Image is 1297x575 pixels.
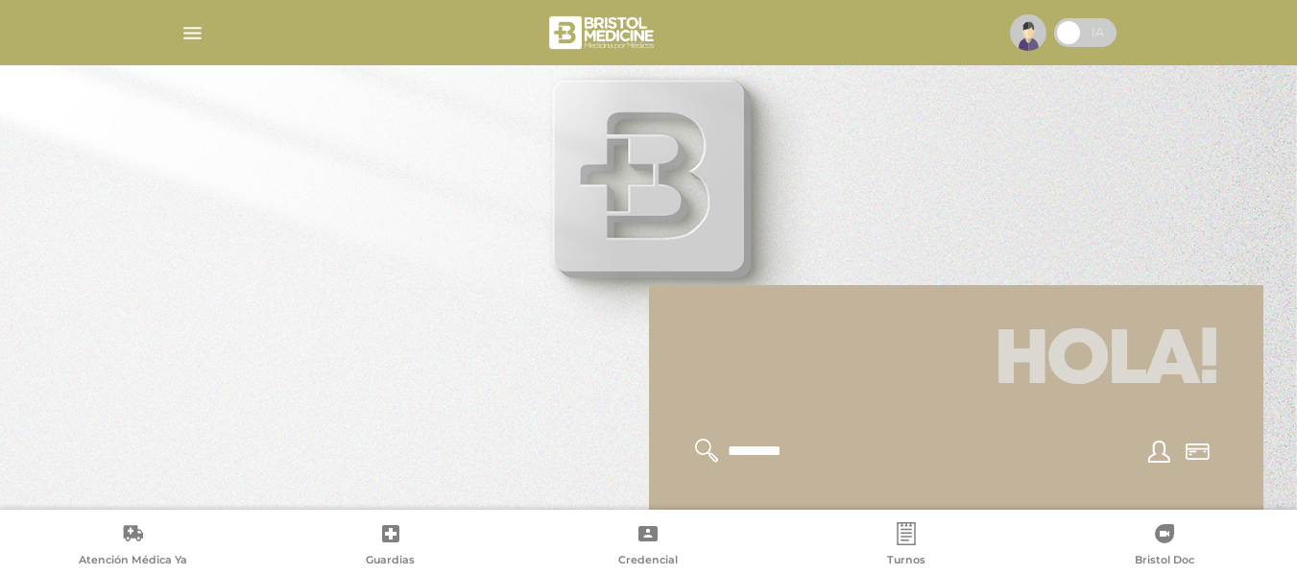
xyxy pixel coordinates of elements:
[1035,522,1293,571] a: Bristol Doc
[79,553,187,570] span: Atención Médica Ya
[519,522,778,571] a: Credencial
[1010,14,1046,51] img: profile-placeholder.svg
[546,10,661,56] img: bristol-medicine-blanco.png
[618,553,678,570] span: Credencial
[672,308,1240,416] h1: Hola!
[1135,553,1194,570] span: Bristol Doc
[366,553,415,570] span: Guardias
[778,522,1036,571] a: Turnos
[4,522,262,571] a: Atención Médica Ya
[262,522,520,571] a: Guardias
[887,553,925,570] span: Turnos
[180,21,204,45] img: Cober_menu-lines-white.svg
